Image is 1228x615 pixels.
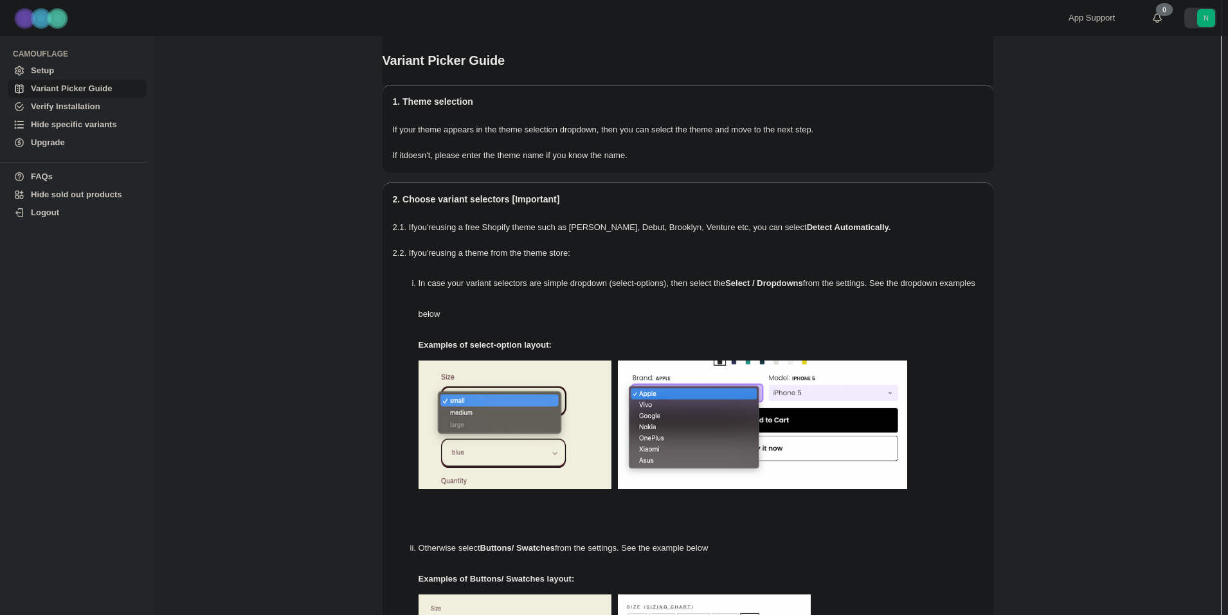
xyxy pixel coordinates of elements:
[8,98,147,116] a: Verify Installation
[13,49,148,59] span: CAMOUFLAGE
[8,62,147,80] a: Setup
[1197,9,1215,27] span: Avatar with initials N
[1184,8,1216,28] button: Avatar with initials N
[8,116,147,134] a: Hide specific variants
[393,221,983,234] p: 2.1. If you're using a free Shopify theme such as [PERSON_NAME], Debut, Brooklyn, Venture etc, yo...
[31,172,53,181] span: FAQs
[383,53,505,67] span: Variant Picker Guide
[10,1,75,36] img: Camouflage
[419,361,611,489] img: camouflage-select-options
[1204,14,1209,22] text: N
[480,543,555,553] strong: Buttons/ Swatches
[31,208,59,217] span: Logout
[31,120,117,129] span: Hide specific variants
[31,102,100,111] span: Verify Installation
[31,190,122,199] span: Hide sold out products
[8,204,147,222] a: Logout
[393,247,983,260] p: 2.2. If you're using a theme from the theme store:
[31,84,112,93] span: Variant Picker Guide
[1151,12,1164,24] a: 0
[618,361,907,489] img: camouflage-select-options-2
[393,95,983,108] h2: 1. Theme selection
[419,574,575,584] strong: Examples of Buttons/ Swatches layout:
[725,278,803,288] strong: Select / Dropdowns
[419,340,552,350] strong: Examples of select-option layout:
[419,268,983,330] p: In case your variant selectors are simple dropdown (select-options), then select the from the set...
[8,186,147,204] a: Hide sold out products
[1069,13,1115,22] span: App Support
[807,222,891,232] strong: Detect Automatically.
[393,123,983,136] p: If your theme appears in the theme selection dropdown, then you can select the theme and move to ...
[8,80,147,98] a: Variant Picker Guide
[393,149,983,162] p: If it doesn't , please enter the theme name if you know the name.
[31,138,65,147] span: Upgrade
[393,193,983,206] h2: 2. Choose variant selectors [Important]
[8,168,147,186] a: FAQs
[419,533,983,564] p: Otherwise select from the settings. See the example below
[1156,3,1173,16] div: 0
[31,66,54,75] span: Setup
[8,134,147,152] a: Upgrade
